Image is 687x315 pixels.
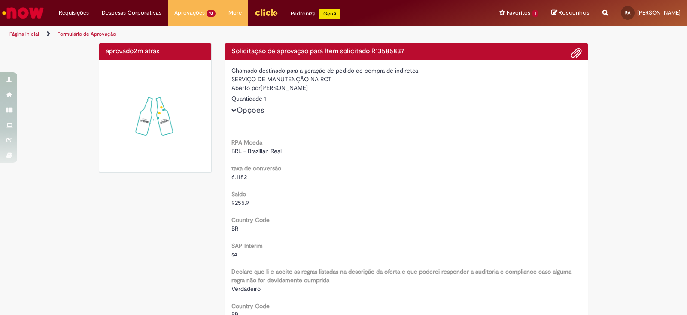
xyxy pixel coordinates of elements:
[637,9,681,16] span: [PERSON_NAME]
[174,9,205,17] span: Aprovações
[319,9,340,19] p: +GenAi
[255,6,278,19] img: click_logo_yellow_360x200.png
[231,147,282,155] span: BRL - Brazilian Real
[59,9,89,17] span: Requisições
[231,285,261,293] span: Verdadeiro
[231,302,270,310] b: Country Code
[231,83,582,94] div: [PERSON_NAME]
[134,47,159,56] time: 01/10/2025 13:07:46
[102,9,161,17] span: Despesas Corporativas
[559,9,590,17] span: Rascunhos
[231,216,270,224] b: Country Code
[231,94,582,103] div: Quantidade 1
[207,10,216,17] span: 10
[106,48,205,56] h4: aprovado
[231,164,281,172] b: taxa de conversão
[228,9,242,17] span: More
[231,242,263,250] b: SAP Interim
[1,4,45,22] img: ServiceNow
[507,9,530,17] span: Favoritos
[231,48,582,56] h4: Solicitação de aprovação para Item solicitado R13585837
[532,10,538,17] span: 1
[231,83,261,92] label: Aberto por
[625,10,630,15] span: RA
[551,9,590,17] a: Rascunhos
[231,225,238,232] span: BR
[6,26,452,42] ul: Trilhas de página
[231,75,582,83] div: SERVIÇO DE MANUTENÇÃO NA ROT
[9,31,39,37] a: Página inicial
[231,190,246,198] b: Saldo
[231,250,237,258] span: s4
[291,9,340,19] div: Padroniza
[231,199,249,207] span: 9255.9
[231,139,262,146] b: RPA Moeda
[231,173,247,181] span: 6.1182
[58,31,116,37] a: Formulário de Aprovação
[106,66,205,166] img: sucesso_1.gif
[134,47,159,56] span: 2m atrás
[231,66,582,75] div: Chamado destinado para a geração de pedido de compra de indiretos.
[231,268,571,284] b: Declaro que li e aceito as regras listadas na descrição da oferta e que poderei responder a audit...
